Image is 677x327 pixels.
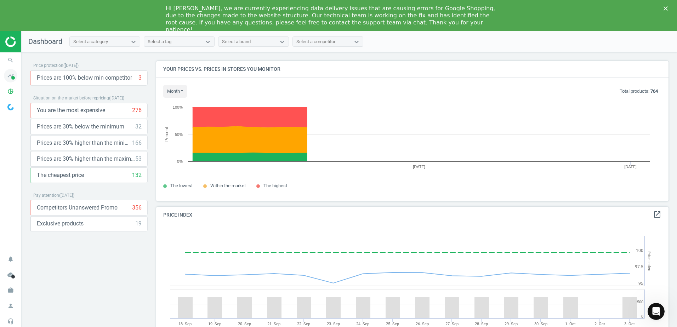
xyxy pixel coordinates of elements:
span: Situation on the market before repricing [33,96,109,101]
span: You are the most expensive [37,107,105,114]
i: pie_chart_outlined [4,85,17,98]
div: Hi [PERSON_NAME], we are currently experiencing data delivery issues that are causing errors for ... [166,5,500,33]
span: ( [DATE] ) [63,63,79,68]
span: The highest [263,183,287,188]
div: 166 [132,139,142,147]
div: 19 [135,220,142,228]
img: wGWNvw8QSZomAAAAABJRU5ErkJggg== [7,104,14,110]
span: Price protection [33,63,63,68]
text: 95 [638,281,643,286]
span: Prices are 100% below min competitor [37,74,132,82]
text: 0 [641,314,643,319]
button: month [163,85,187,98]
i: person [4,299,17,312]
tspan: 28. Sep [475,322,488,326]
span: Prices are 30% below the minimum [37,123,124,131]
i: work [4,283,17,297]
div: 276 [132,107,142,114]
span: Prices are 30% higher than the minimum [37,139,132,147]
div: Select a category [73,39,108,45]
i: search [4,53,17,67]
span: Prices are 30% higher than the maximal [37,155,135,163]
tspan: 25. Sep [386,322,399,326]
img: ajHJNr6hYgQAAAAASUVORK5CYII= [5,36,56,47]
tspan: [DATE] [413,165,425,169]
span: ( [DATE] ) [109,96,124,101]
h4: Your prices vs. prices in stores you monitor [156,61,669,78]
text: 100 [636,248,643,253]
div: 356 [132,204,142,212]
text: 97.5 [635,264,643,269]
p: Total products: [620,88,658,94]
tspan: 2. Oct [594,322,605,326]
tspan: 27. Sep [445,322,459,326]
span: The cheapest price [37,171,84,179]
tspan: 3. Oct [624,322,635,326]
tspan: 18. Sep [178,322,192,326]
div: 3 [138,74,142,82]
div: Select a competitor [296,39,335,45]
text: 50% [175,132,183,137]
tspan: 26. Sep [416,322,429,326]
i: notifications [4,252,17,266]
iframe: Intercom live chat [648,303,665,320]
tspan: Price Index [647,251,652,271]
b: 764 [650,88,658,94]
span: Exclusive products [37,220,84,228]
tspan: 20. Sep [238,322,251,326]
div: Close [664,6,671,11]
tspan: 23. Sep [327,322,340,326]
tspan: [DATE] [624,165,637,169]
tspan: 30. Sep [534,322,547,326]
tspan: 1. Oct [565,322,576,326]
text: 500 [637,300,643,304]
i: cloud_done [4,268,17,281]
tspan: Percent [164,127,169,142]
i: timeline [4,69,17,82]
tspan: 21. Sep [267,322,280,326]
div: Select a brand [222,39,251,45]
span: The lowest [170,183,193,188]
div: 32 [135,123,142,131]
span: Competitors Unanswered Promo [37,204,118,212]
span: Within the market [210,183,246,188]
div: 132 [132,171,142,179]
tspan: 22. Sep [297,322,310,326]
div: Select a tag [148,39,171,45]
text: 0% [177,159,183,163]
tspan: 29. Sep [505,322,518,326]
span: ( [DATE] ) [59,193,74,198]
h4: Price Index [156,207,669,223]
text: 100% [173,105,183,109]
div: 53 [135,155,142,163]
span: Dashboard [28,37,62,46]
tspan: 24. Sep [356,322,369,326]
span: Pay attention [33,193,59,198]
a: open_in_new [653,210,661,219]
tspan: 19. Sep [208,322,221,326]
